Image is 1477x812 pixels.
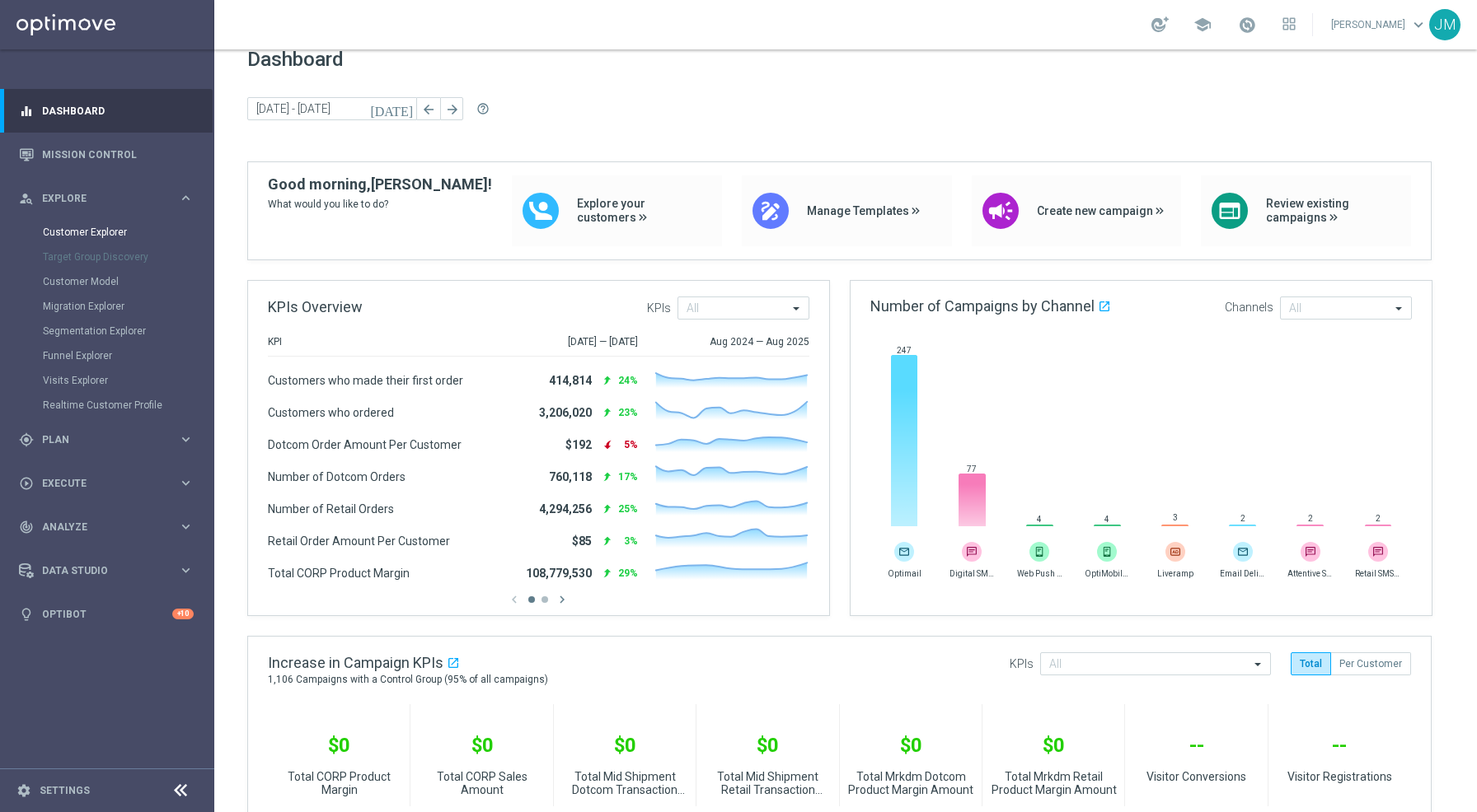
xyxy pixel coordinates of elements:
[43,324,171,338] a: Segmentation Explorer
[19,133,194,176] div: Mission Control
[43,294,213,319] div: Migration Explorer
[43,393,213,418] div: Realtime Customer Profile
[19,476,34,491] i: play_circle_outline
[18,192,195,205] button: person_search Explore keyboard_arrow_right
[178,519,194,534] i: keyboard_arrow_right
[43,275,171,288] a: Customer Model
[43,399,171,412] a: Realtime Customer Profile
[1429,9,1461,40] div: JM
[43,374,171,387] a: Visits Explorer
[18,433,195,446] button: gps_fixed Plan keyboard_arrow_right
[42,194,178,203] span: Explore
[18,105,195,118] button: equalizer Dashboard
[43,319,213,343] div: Segmentation Explorer
[19,191,178,206] div: Explore
[43,300,171,313] a: Migration Explorer
[178,432,194,447] i: keyboard_arrow_right
[18,477,195,490] button: play_circle_outline Execute keyboard_arrow_right
[18,520,195,534] button: track_changes Analyze keyboard_arrow_right
[178,190,194,206] i: keyboard_arrow_right
[42,435,178,445] span: Plan
[42,89,194,133] a: Dashboard
[19,104,34,119] i: equalizer
[40,786,90,796] a: Settings
[18,148,195,161] button: Mission Control
[42,478,178,488] span: Execute
[19,89,194,133] div: Dashboard
[1329,12,1429,37] a: [PERSON_NAME]keyboard_arrow_down
[178,475,194,491] i: keyboard_arrow_right
[42,522,178,532] span: Analyze
[172,609,194,619] div: +10
[19,432,34,447] i: gps_fixed
[1193,16,1212,34] span: school
[19,563,178,578] div: Data Studio
[43,226,171,239] a: Customer Explorer
[19,607,34,622] i: lightbulb
[178,562,194,578] i: keyboard_arrow_right
[43,349,171,362] a: Funnel Explorer
[18,564,195,577] button: Data Studio keyboard_arrow_right
[19,476,178,491] div: Execute
[19,520,34,534] i: track_changes
[43,343,213,368] div: Funnel Explorer
[42,133,194,176] a: Mission Control
[16,783,31,798] i: settings
[19,432,178,447] div: Plan
[19,592,194,636] div: Optibot
[43,368,213,393] div: Visits Explorer
[42,566,178,576] span: Data Studio
[19,520,178,534] div: Analyze
[43,245,213,269] div: Target Group Discovery
[18,608,195,621] button: lightbulb Optibot +10
[42,592,172,636] a: Optibot
[1409,16,1428,34] span: keyboard_arrow_down
[43,220,213,245] div: Customer Explorer
[43,269,213,294] div: Customer Model
[19,191,34,206] i: person_search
